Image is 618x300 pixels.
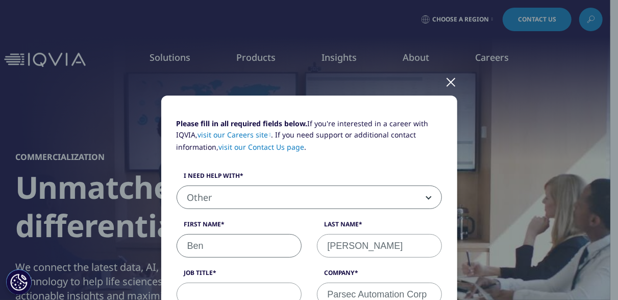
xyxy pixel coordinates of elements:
label: First Name [177,220,302,234]
label: I need help with [177,171,442,186]
strong: Please fill in all required fields below. [177,119,308,128]
label: Last Name [317,220,442,234]
p: If you're interested in a career with IQVIA, . If you need support or additional contact informat... [177,118,442,160]
a: visit our Contact Us page [219,142,305,152]
span: Other [177,186,441,210]
label: Job Title [177,268,302,283]
button: Cookies Settings [6,269,32,295]
label: Company [317,268,442,283]
a: visit our Careers site [198,130,271,140]
span: Other [177,186,442,209]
